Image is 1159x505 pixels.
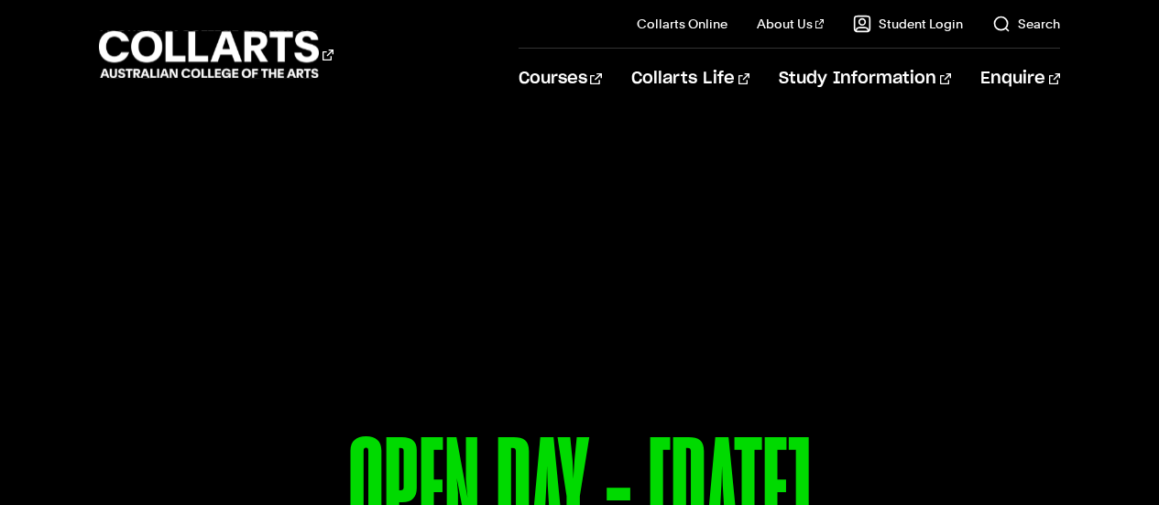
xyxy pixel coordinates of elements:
[637,15,727,33] a: Collarts Online
[779,49,951,109] a: Study Information
[99,28,333,81] div: Go to homepage
[992,15,1060,33] a: Search
[519,49,602,109] a: Courses
[757,15,825,33] a: About Us
[980,49,1060,109] a: Enquire
[631,49,749,109] a: Collarts Life
[853,15,963,33] a: Student Login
